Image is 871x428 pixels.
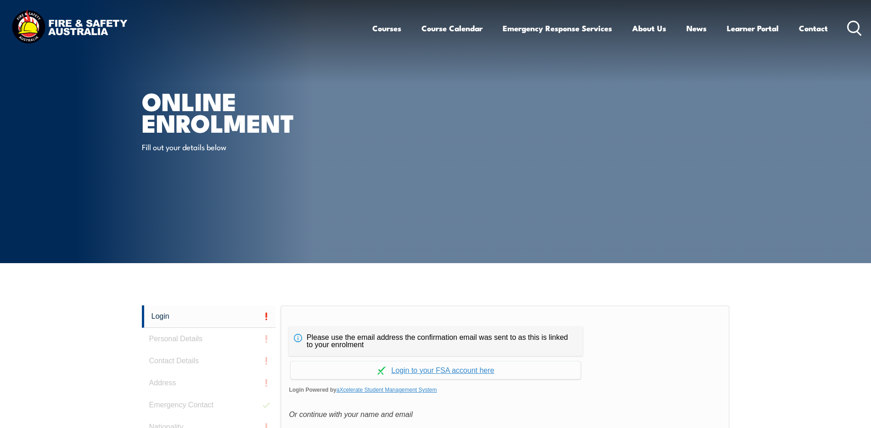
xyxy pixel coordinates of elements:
[632,16,666,40] a: About Us
[337,387,437,393] a: aXcelerate Student Management System
[727,16,779,40] a: Learner Portal
[142,90,369,133] h1: Online Enrolment
[799,16,828,40] a: Contact
[421,16,483,40] a: Course Calendar
[503,16,612,40] a: Emergency Response Services
[377,366,386,375] img: Log in withaxcelerate
[372,16,401,40] a: Courses
[686,16,707,40] a: News
[142,141,309,152] p: Fill out your details below
[289,383,721,397] span: Login Powered by
[289,408,721,422] div: Or continue with your name and email
[142,305,276,328] a: Login
[289,327,583,356] div: Please use the email address the confirmation email was sent to as this is linked to your enrolment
